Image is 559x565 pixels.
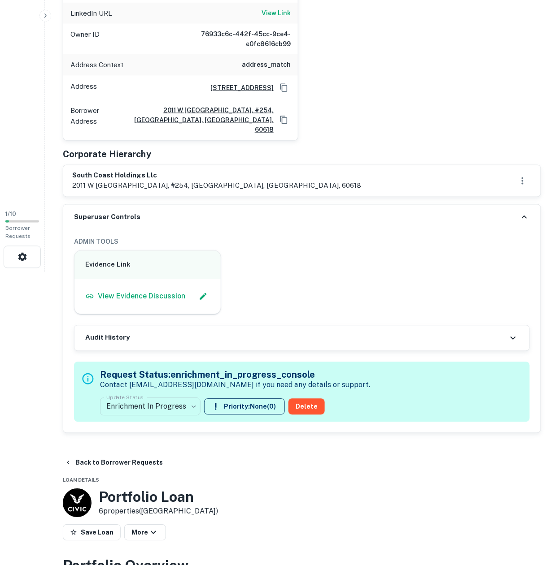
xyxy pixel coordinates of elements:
h6: ADMIN TOOLS [74,237,530,247]
button: Save Loan [63,525,121,541]
a: 2011 w [GEOGRAPHIC_DATA], #254, [GEOGRAPHIC_DATA], [GEOGRAPHIC_DATA], 60618 [109,105,274,135]
h5: Request Status: enrichment_in_progress_console [100,368,370,382]
button: Delete [288,399,325,415]
button: More [124,525,166,541]
button: Back to Borrower Requests [61,455,166,471]
span: Borrower Requests [5,225,31,240]
p: View Evidence Discussion [98,291,185,302]
p: Contact [EMAIL_ADDRESS][DOMAIN_NAME] if you need any details or support. [100,380,370,391]
button: Priority:None(0) [204,399,285,415]
iframe: Chat Widget [514,493,559,536]
p: 2011 w [GEOGRAPHIC_DATA], #254, [GEOGRAPHIC_DATA], [GEOGRAPHIC_DATA], 60618 [72,181,361,191]
h6: Audit History [85,333,130,343]
button: Edit Slack Link [197,290,210,303]
a: [STREET_ADDRESS] [203,83,274,93]
h6: View Link [262,8,291,18]
span: 1 / 10 [5,211,16,218]
span: Loan Details [63,478,99,483]
h6: Superuser Controls [74,212,140,223]
label: Update Status [106,394,144,401]
p: Borrower Address [70,105,105,135]
h5: Corporate Hierarchy [63,148,151,161]
h6: south coast holdings llc [72,171,361,181]
h3: Portfolio Loan [99,489,218,506]
p: Address Context [70,60,123,70]
button: Copy Address [277,113,291,127]
button: Copy Address [277,81,291,95]
p: Address [70,81,97,95]
p: LinkedIn URL [70,8,112,19]
a: View Link [262,8,291,19]
p: Owner ID [70,29,100,49]
p: 6 properties ([GEOGRAPHIC_DATA]) [99,506,218,517]
h6: Evidence Link [85,260,210,270]
div: Enrichment In Progress [100,394,201,419]
a: View Evidence Discussion [85,291,185,302]
h6: address_match [242,60,291,70]
h6: 76933c6c-442f-45cc-9ce4-e0fc8616cb99 [183,29,291,49]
